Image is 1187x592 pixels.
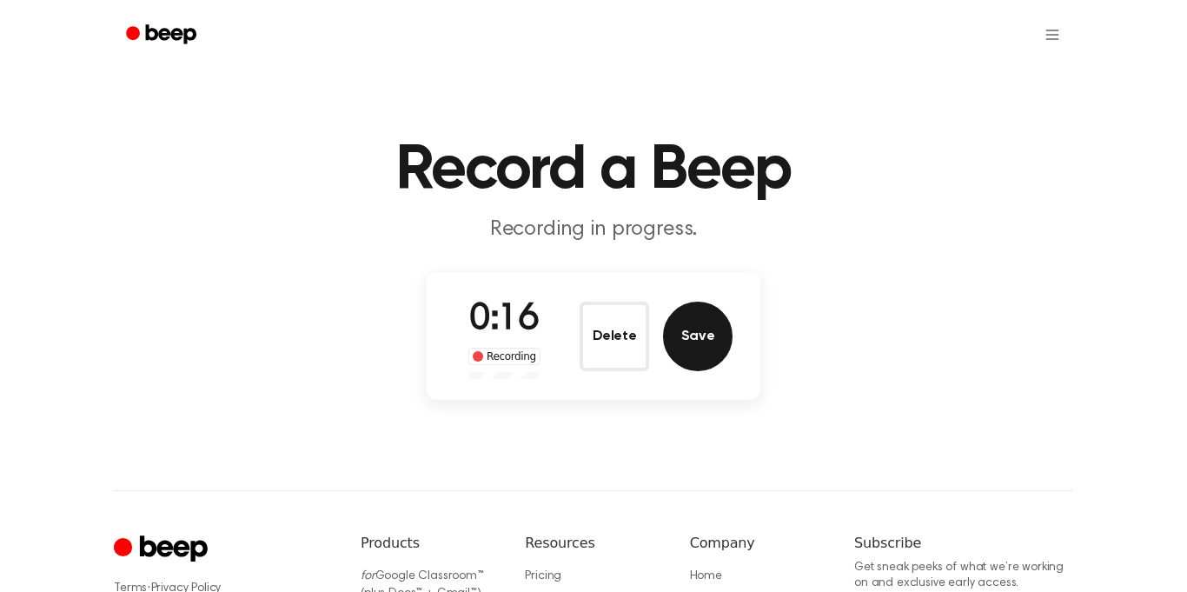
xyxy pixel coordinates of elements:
button: Open menu [1031,14,1073,56]
p: Get sneak peeks of what we’re working on and exclusive early access. [854,561,1073,591]
p: Recording in progress. [260,216,927,244]
h6: Company [690,533,826,554]
h6: Resources [525,533,661,554]
h6: Products [361,533,497,554]
a: Home [690,570,722,582]
button: Save Audio Record [663,302,733,371]
span: 0:16 [469,302,539,338]
h6: Subscribe [854,533,1073,554]
a: Pricing [525,570,561,582]
a: Cruip [114,533,212,567]
h1: Record a Beep [149,139,1038,202]
i: for [361,570,375,582]
button: Delete Audio Record [580,302,649,371]
div: Recording [468,348,540,365]
a: Beep [114,18,212,52]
